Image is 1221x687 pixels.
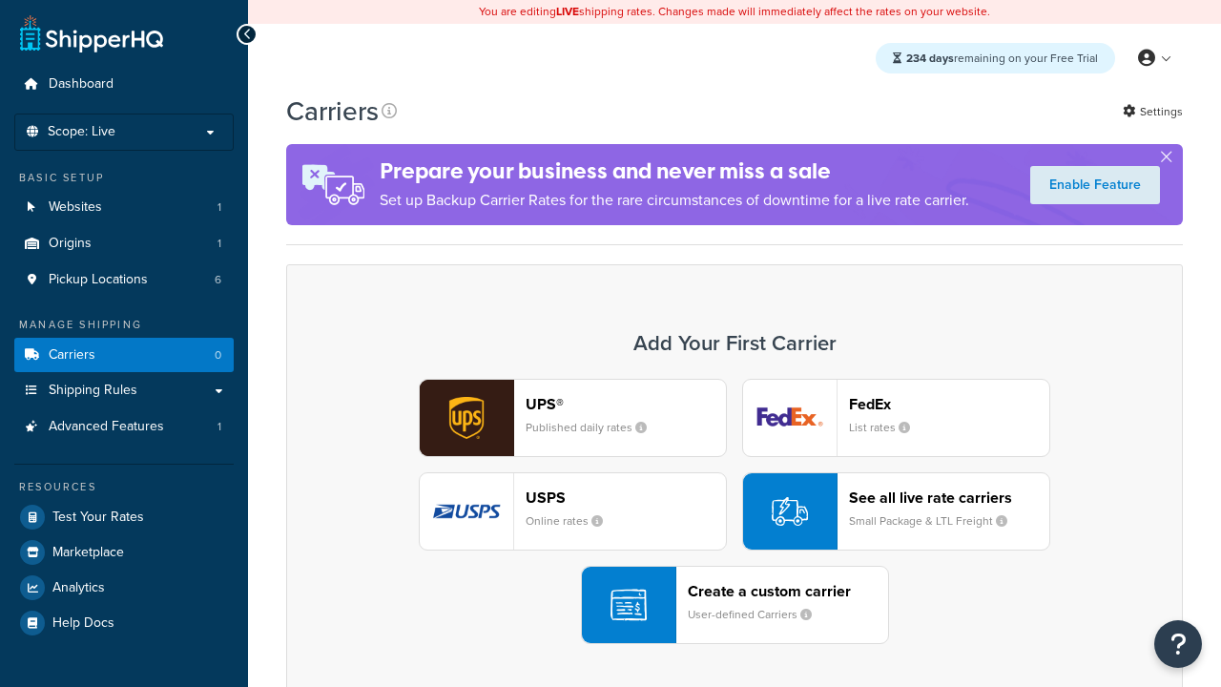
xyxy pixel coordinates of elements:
header: USPS [526,489,726,507]
a: Websites 1 [14,190,234,225]
button: usps logoUSPSOnline rates [419,472,727,551]
small: Small Package & LTL Freight [849,512,1023,530]
a: Settings [1123,98,1183,125]
span: 1 [217,236,221,252]
div: Resources [14,479,234,495]
small: Online rates [526,512,618,530]
a: Pickup Locations 6 [14,262,234,298]
a: Analytics [14,571,234,605]
img: icon-carrier-liverate-becf4550.svg [772,493,808,530]
a: Advanced Features 1 [14,409,234,445]
li: Carriers [14,338,234,373]
span: Origins [49,236,92,252]
span: Dashboard [49,76,114,93]
li: Advanced Features [14,409,234,445]
span: Test Your Rates [52,510,144,526]
span: Analytics [52,580,105,596]
button: fedEx logoFedExList rates [742,379,1050,457]
span: Advanced Features [49,419,164,435]
a: Marketplace [14,535,234,570]
button: See all live rate carriersSmall Package & LTL Freight [742,472,1050,551]
header: UPS® [526,395,726,413]
a: Carriers 0 [14,338,234,373]
img: usps logo [420,473,513,550]
span: Carriers [49,347,95,364]
img: icon-carrier-custom-c93b8a24.svg [610,587,647,623]
span: 1 [217,419,221,435]
a: Help Docs [14,606,234,640]
span: Marketplace [52,545,124,561]
small: Published daily rates [526,419,662,436]
a: ShipperHQ Home [20,14,163,52]
span: 1 [217,199,221,216]
span: 6 [215,272,221,288]
div: Basic Setup [14,170,234,186]
span: Scope: Live [48,124,115,140]
header: See all live rate carriers [849,489,1049,507]
h4: Prepare your business and never miss a sale [380,156,969,187]
img: fedEx logo [743,380,837,456]
a: Enable Feature [1030,166,1160,204]
p: Set up Backup Carrier Rates for the rare circumstances of downtime for a live rate carrier. [380,187,969,214]
a: Test Your Rates [14,500,234,534]
li: Origins [14,226,234,261]
a: Shipping Rules [14,373,234,408]
a: Dashboard [14,67,234,102]
span: Help Docs [52,615,114,632]
button: Open Resource Center [1154,620,1202,668]
h3: Add Your First Carrier [306,332,1163,355]
a: Origins 1 [14,226,234,261]
span: 0 [215,347,221,364]
small: List rates [849,419,925,436]
li: Websites [14,190,234,225]
img: ups logo [420,380,513,456]
div: remaining on your Free Trial [876,43,1115,73]
span: Shipping Rules [49,383,137,399]
button: Create a custom carrierUser-defined Carriers [581,566,889,644]
strong: 234 days [906,50,954,67]
header: FedEx [849,395,1049,413]
span: Websites [49,199,102,216]
li: Pickup Locations [14,262,234,298]
img: ad-rules-rateshop-fe6ec290ccb7230408bd80ed9643f0289d75e0ffd9eb532fc0e269fcd187b520.png [286,144,380,225]
div: Manage Shipping [14,317,234,333]
b: LIVE [556,3,579,20]
small: User-defined Carriers [688,606,827,623]
header: Create a custom carrier [688,582,888,600]
span: Pickup Locations [49,272,148,288]
button: ups logoUPS®Published daily rates [419,379,727,457]
h1: Carriers [286,93,379,130]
